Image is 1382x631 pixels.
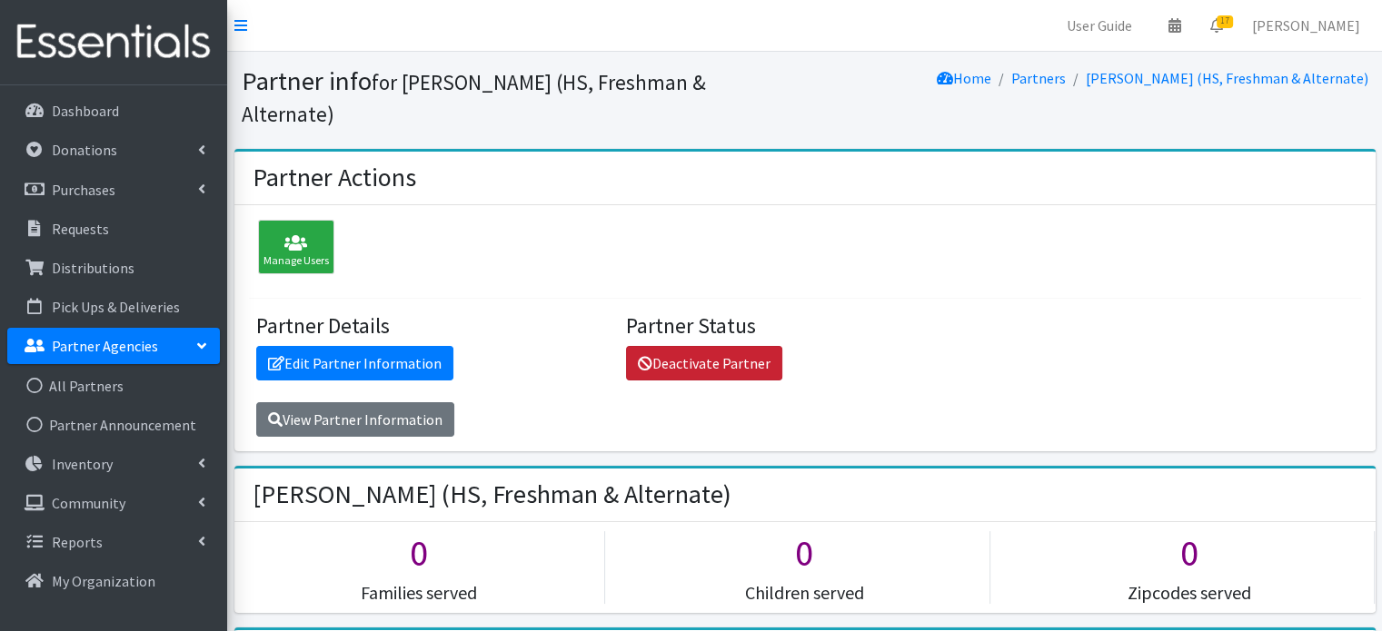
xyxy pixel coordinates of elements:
h1: 0 [234,531,605,575]
a: Donations [7,132,220,168]
a: 17 [1196,7,1238,44]
a: Distributions [7,250,220,286]
p: Requests [52,220,109,238]
a: [PERSON_NAME] [1238,7,1375,44]
p: Inventory [52,455,113,473]
a: My Organization [7,563,220,599]
a: Edit Partner Information [256,346,453,380]
a: Reports [7,524,220,560]
p: Pick Ups & Deliveries [52,298,180,316]
a: View Partner Information [256,402,454,437]
p: My Organization [52,572,155,590]
a: Home [937,69,991,87]
h2: [PERSON_NAME] (HS, Freshman & Alternate) [253,479,731,510]
p: Donations [52,141,117,159]
p: Purchases [52,181,115,199]
a: User Guide [1052,7,1147,44]
small: for [PERSON_NAME] (HS, Freshman & Alternate) [242,69,706,127]
h4: Partner Status [626,313,983,340]
h5: Children served [619,582,989,604]
p: Partner Agencies [52,337,158,355]
a: Requests [7,211,220,247]
a: Inventory [7,446,220,482]
h2: Partner Actions [253,163,416,193]
h1: Partner info [242,65,799,128]
h1: 0 [1004,531,1375,575]
h1: 0 [619,531,989,575]
img: HumanEssentials [7,12,220,73]
p: Distributions [52,259,134,277]
h5: Zipcodes served [1004,582,1375,604]
a: [PERSON_NAME] (HS, Freshman & Alternate) [1086,69,1368,87]
span: 17 [1217,15,1233,28]
a: Pick Ups & Deliveries [7,289,220,325]
a: All Partners [7,368,220,404]
h4: Partner Details [256,313,613,340]
div: Manage Users [258,220,334,274]
a: Community [7,485,220,521]
a: Deactivate Partner [626,346,782,380]
h5: Families served [234,582,605,604]
a: Partner Announcement [7,407,220,443]
a: Purchases [7,172,220,208]
p: Reports [52,533,103,551]
a: Manage Users [249,241,334,259]
a: Dashboard [7,93,220,129]
p: Dashboard [52,102,119,120]
a: Partner Agencies [7,328,220,364]
p: Community [52,494,125,512]
a: Partners [1011,69,1066,87]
